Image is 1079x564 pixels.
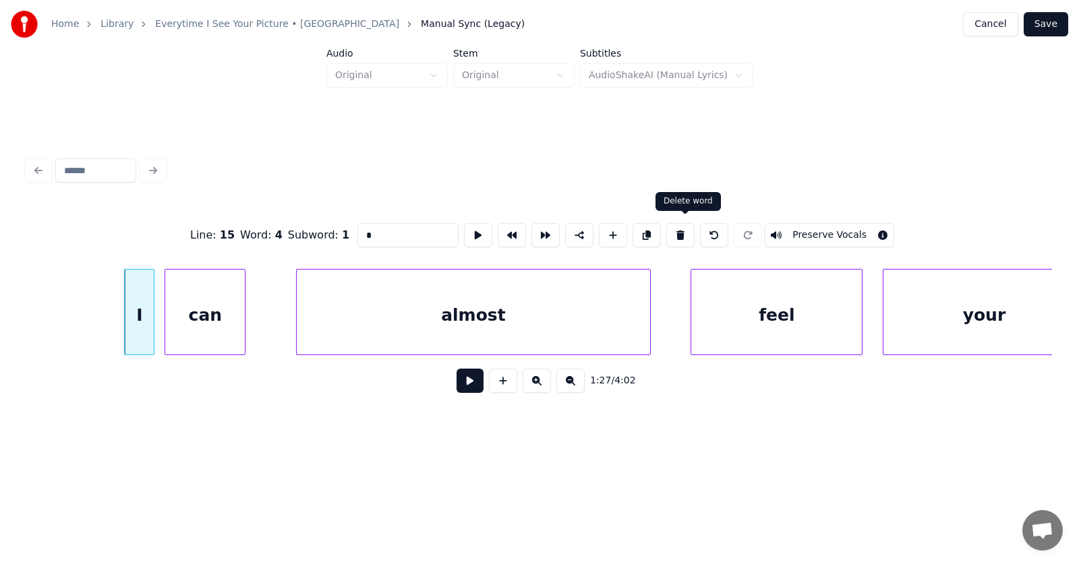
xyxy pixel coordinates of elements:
[190,227,235,243] div: Line :
[1022,510,1063,551] a: Open chat
[963,12,1018,36] button: Cancel
[11,11,38,38] img: youka
[326,49,448,58] label: Audio
[240,227,283,243] div: Word :
[664,196,713,207] div: Delete word
[590,374,611,387] span: 1:27
[453,49,575,58] label: Stem
[100,18,134,31] a: Library
[614,374,635,387] span: 4:02
[1024,12,1068,36] button: Save
[590,374,622,387] div: /
[421,18,525,31] span: Manual Sync (Legacy)
[342,228,349,241] span: 1
[51,18,79,31] a: Home
[765,223,894,247] button: Toggle
[51,18,525,31] nav: breadcrumb
[275,228,283,241] span: 4
[288,227,349,243] div: Subword :
[220,228,235,241] span: 15
[580,49,753,58] label: Subtitles
[155,18,399,31] a: Everytime I See Your Picture • [GEOGRAPHIC_DATA]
